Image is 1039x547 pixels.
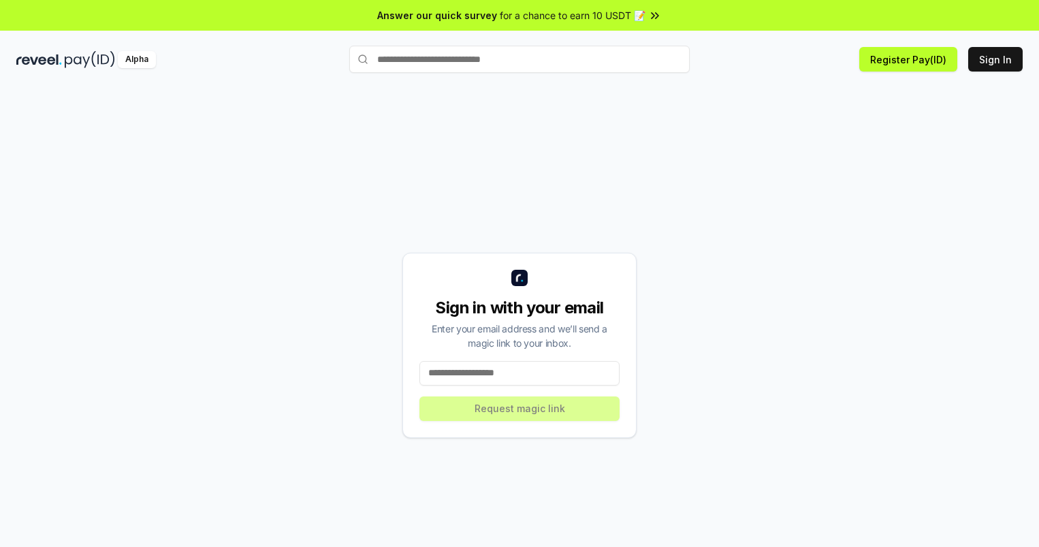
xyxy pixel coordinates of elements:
button: Sign In [968,47,1023,72]
img: logo_small [511,270,528,286]
span: for a chance to earn 10 USDT 📝 [500,8,645,22]
img: pay_id [65,51,115,68]
span: Answer our quick survey [377,8,497,22]
div: Sign in with your email [419,297,620,319]
img: reveel_dark [16,51,62,68]
div: Enter your email address and we’ll send a magic link to your inbox. [419,322,620,350]
div: Alpha [118,51,156,68]
button: Register Pay(ID) [859,47,957,72]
